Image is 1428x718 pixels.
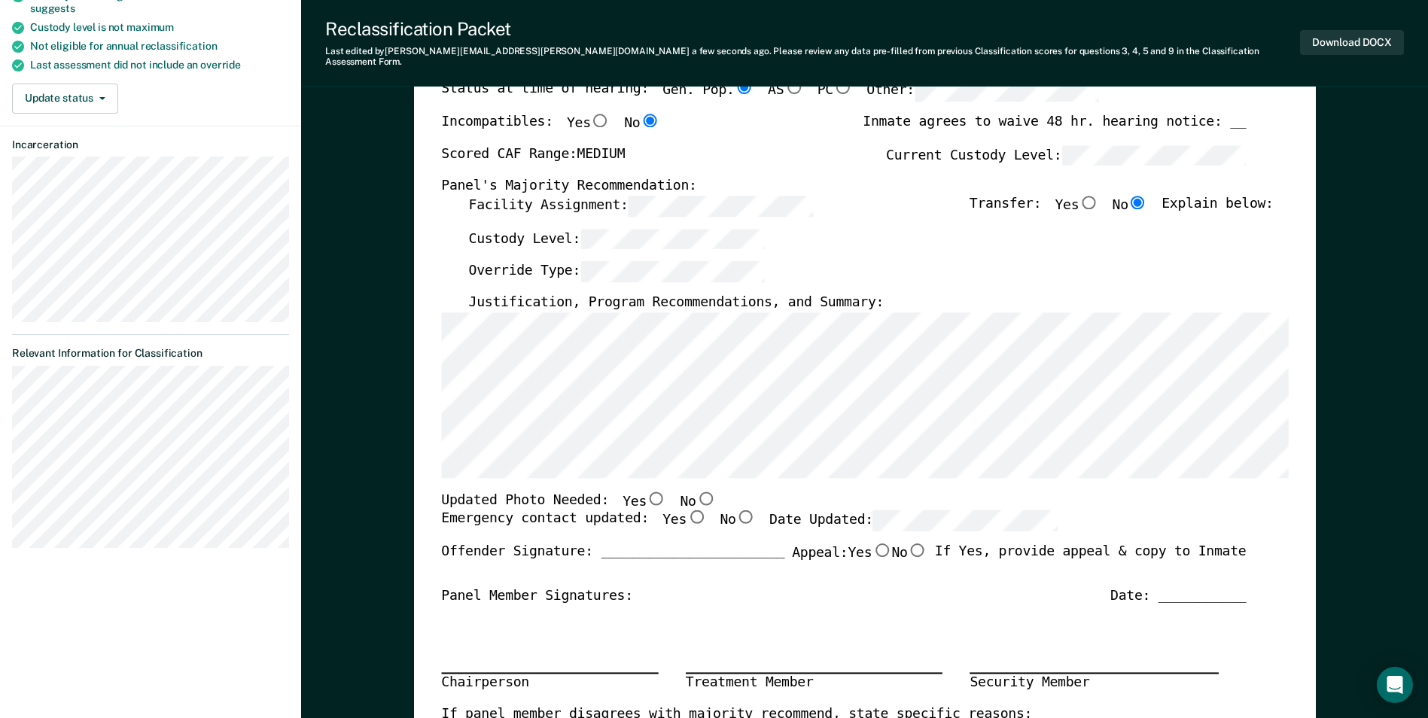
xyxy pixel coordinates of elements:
label: No [720,510,755,531]
label: Gen. Pop. [662,81,754,102]
div: Transfer: Explain below: [970,195,1274,228]
label: Yes [848,543,891,563]
div: Custody level is not [30,21,289,34]
div: Inmate agrees to waive 48 hr. hearing notice: __ [863,113,1246,145]
span: maximum [126,21,174,33]
input: Facility Assignment: [628,195,812,216]
input: Override Type: [580,261,765,282]
label: Facility Assignment: [468,195,812,216]
div: Updated Photo Needed: [441,491,716,510]
input: No [907,543,927,557]
input: Current Custody Level: [1061,145,1246,166]
div: Open Intercom Messenger [1377,667,1413,703]
label: Justification, Program Recommendations, and Summary: [468,294,884,312]
label: No [1112,195,1147,216]
label: Date Updated: [769,510,1058,531]
div: Date: ___________ [1110,586,1246,604]
input: AS [784,81,803,94]
div: Panel's Majority Recommendation: [441,178,1246,196]
div: Reclassification Packet [325,18,1300,40]
label: Yes [1055,195,1098,216]
div: Security Member [970,673,1219,692]
label: Scored CAF Range: MEDIUM [441,145,625,166]
input: No [696,491,715,504]
input: No [640,113,659,126]
input: Date Updated: [873,510,1058,531]
label: AS [768,81,803,102]
span: suggests [30,2,75,14]
div: Offender Signature: _______________________ If Yes, provide appeal & copy to Inmate [441,543,1246,587]
input: Yes [590,113,610,126]
input: Other: [915,81,1099,102]
span: reclassification [141,40,218,52]
label: Appeal: [792,543,927,575]
input: No [1128,195,1148,208]
div: Last assessment did not include an [30,59,289,71]
dt: Incarceration [12,138,289,151]
label: Other: [866,81,1099,102]
input: Yes [647,491,666,504]
label: No [624,113,659,132]
div: Incompatibles: [441,113,659,145]
div: Panel Member Signatures: [441,586,633,604]
label: No [680,491,715,510]
label: Override Type: [468,261,765,282]
label: Yes [567,113,610,132]
dt: Relevant Information for Classification [12,347,289,360]
label: Yes [623,491,666,510]
div: Emergency contact updated: [441,510,1058,543]
input: Yes [687,510,706,524]
label: PC [817,81,852,102]
input: Gen. Pop. [734,81,754,94]
label: No [891,543,927,563]
button: Download DOCX [1300,30,1404,55]
input: No [735,510,755,524]
input: Custody Level: [580,228,765,249]
input: PC [833,81,853,94]
input: Yes [1079,195,1098,208]
div: Chairperson [441,673,658,692]
div: Treatment Member [686,673,942,692]
label: Current Custody Level: [886,145,1246,166]
label: Yes [662,510,706,531]
label: Custody Level: [468,228,765,249]
input: Yes [872,543,891,557]
div: Last edited by [PERSON_NAME][EMAIL_ADDRESS][PERSON_NAME][DOMAIN_NAME] . Please review any data pr... [325,46,1300,68]
button: Update status [12,84,118,114]
span: a few seconds ago [692,46,769,56]
span: override [200,59,241,71]
div: Status at time of hearing: [441,81,1099,114]
div: Not eligible for annual [30,40,289,53]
